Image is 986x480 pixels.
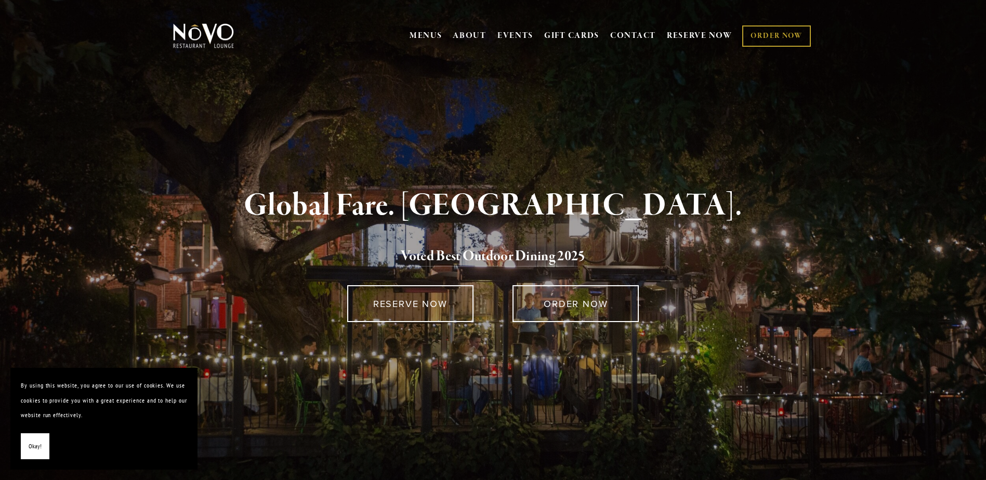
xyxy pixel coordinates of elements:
p: By using this website, you agree to our use of cookies. We use cookies to provide you with a grea... [21,378,187,423]
strong: Global Fare. [GEOGRAPHIC_DATA]. [244,186,742,225]
a: MENUS [410,31,442,41]
a: ABOUT [453,31,487,41]
a: RESERVE NOW [667,26,732,46]
a: RESERVE NOW [347,285,474,322]
button: Okay! [21,433,49,460]
img: Novo Restaurant &amp; Lounge [171,23,236,49]
span: Okay! [29,439,42,454]
a: Voted Best Outdoor Dining 202 [401,247,578,267]
a: EVENTS [497,31,533,41]
a: ORDER NOW [512,285,639,322]
section: Cookie banner [10,368,198,470]
a: CONTACT [610,26,656,46]
h2: 5 [190,246,796,268]
a: ORDER NOW [742,25,810,47]
a: GIFT CARDS [544,26,599,46]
